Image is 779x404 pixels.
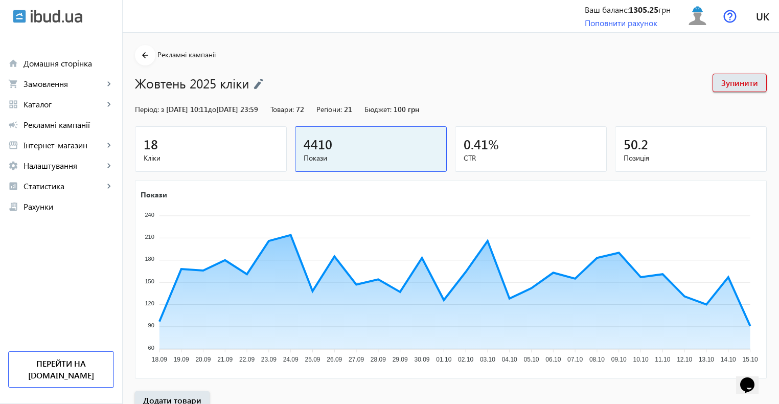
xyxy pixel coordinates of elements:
a: Поповнити рахунок [585,17,657,28]
b: 1305.25 [629,4,658,15]
tspan: 09.10 [611,356,627,363]
tspan: 150 [145,278,154,284]
mat-icon: home [8,58,18,69]
mat-icon: receipt_long [8,201,18,212]
span: Період: з [135,104,164,114]
tspan: 02.10 [458,356,473,363]
span: Домашня сторінка [24,58,114,69]
text: Покази [141,189,167,199]
span: Бюджет: [364,104,392,114]
span: % [488,136,499,152]
span: CTR [464,153,598,163]
tspan: 240 [145,212,154,218]
span: 0.41 [464,136,488,152]
tspan: 23.09 [261,356,277,363]
tspan: 08.10 [589,356,605,363]
tspan: 27.09 [349,356,364,363]
span: Замовлення [24,79,104,89]
span: Рахунки [24,201,114,212]
span: Статистика [24,181,104,191]
tspan: 90 [148,322,154,328]
span: 21 [344,104,352,114]
span: 72 [296,104,304,114]
tspan: 21.09 [217,356,233,363]
tspan: 29.09 [393,356,408,363]
a: Перейти на [DOMAIN_NAME] [8,351,114,388]
img: help.svg [723,10,737,23]
img: user.svg [686,5,709,28]
span: Каталог [24,99,104,109]
span: 50.2 [624,136,648,152]
span: Рекламні кампанії [157,50,216,59]
tspan: 26.09 [327,356,342,363]
mat-icon: keyboard_arrow_right [104,99,114,109]
tspan: 24.09 [283,356,299,363]
span: uk [756,10,769,23]
tspan: 28.09 [371,356,386,363]
tspan: 12.10 [677,356,692,363]
mat-icon: shopping_cart [8,79,18,89]
span: Товари: [270,104,294,114]
img: ibud_text.svg [31,10,82,23]
mat-icon: storefront [8,140,18,150]
span: 4410 [304,136,332,152]
mat-icon: campaign [8,120,18,130]
mat-icon: analytics [8,181,18,191]
tspan: 13.10 [699,356,714,363]
span: 100 грн [394,104,419,114]
tspan: 15.10 [743,356,758,363]
mat-icon: keyboard_arrow_right [104,161,114,171]
span: Покази [304,153,438,163]
tspan: 18.09 [152,356,167,363]
button: Зупинити [713,74,767,92]
tspan: 05.10 [524,356,539,363]
tspan: 03.10 [480,356,495,363]
tspan: 14.10 [721,356,736,363]
mat-icon: arrow_back [139,49,152,62]
tspan: 11.10 [655,356,670,363]
tspan: 25.09 [305,356,320,363]
span: Регіони: [316,104,342,114]
h1: Жовтень 2025 кліки [135,74,702,92]
tspan: 120 [145,300,154,306]
tspan: 210 [145,234,154,240]
mat-icon: keyboard_arrow_right [104,181,114,191]
img: ibud.svg [13,10,26,23]
span: Позиція [624,153,758,163]
span: 18 [144,136,158,152]
tspan: 20.09 [195,356,211,363]
span: Кліки [144,153,278,163]
mat-icon: keyboard_arrow_right [104,79,114,89]
tspan: 10.10 [633,356,649,363]
span: [DATE] 10:11 [DATE] 23:59 [166,104,258,114]
tspan: 22.09 [239,356,255,363]
tspan: 60 [148,345,154,351]
span: Налаштування [24,161,104,171]
tspan: 180 [145,256,154,262]
span: Зупинити [721,77,758,88]
tspan: 06.10 [545,356,561,363]
tspan: 04.10 [502,356,517,363]
tspan: 30.09 [414,356,429,363]
span: до [208,104,216,114]
tspan: 07.10 [567,356,583,363]
iframe: chat widget [736,363,769,394]
span: Інтернет-магазин [24,140,104,150]
div: Ваш баланс: грн [585,4,671,15]
mat-icon: settings [8,161,18,171]
tspan: 19.09 [174,356,189,363]
mat-icon: grid_view [8,99,18,109]
tspan: 01.10 [436,356,451,363]
span: Рекламні кампанії [24,120,114,130]
mat-icon: keyboard_arrow_right [104,140,114,150]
